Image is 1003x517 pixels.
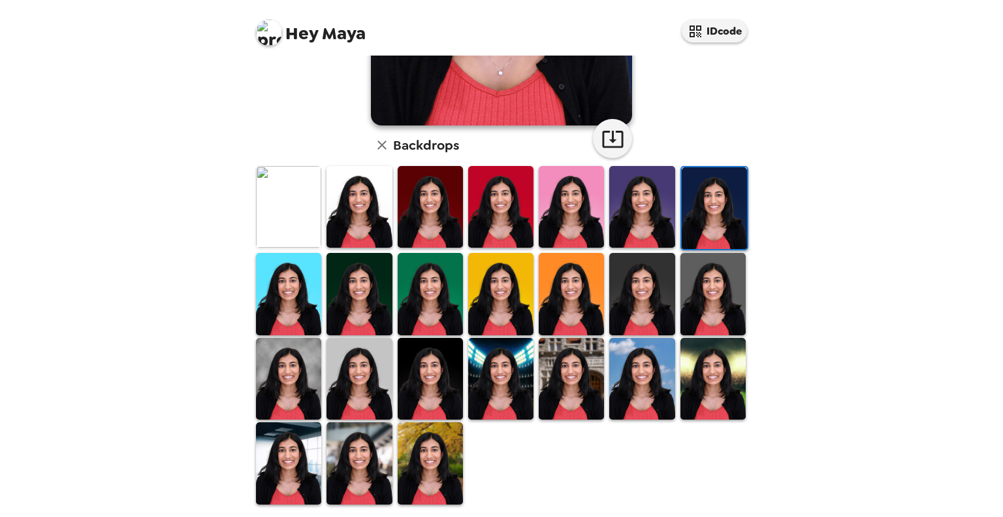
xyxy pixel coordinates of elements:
[256,20,282,46] img: profile pic
[393,135,459,156] h6: Backdrops
[256,166,321,248] img: Original
[285,22,318,45] span: Hey
[682,20,747,42] button: IDcode
[256,13,366,42] span: Maya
